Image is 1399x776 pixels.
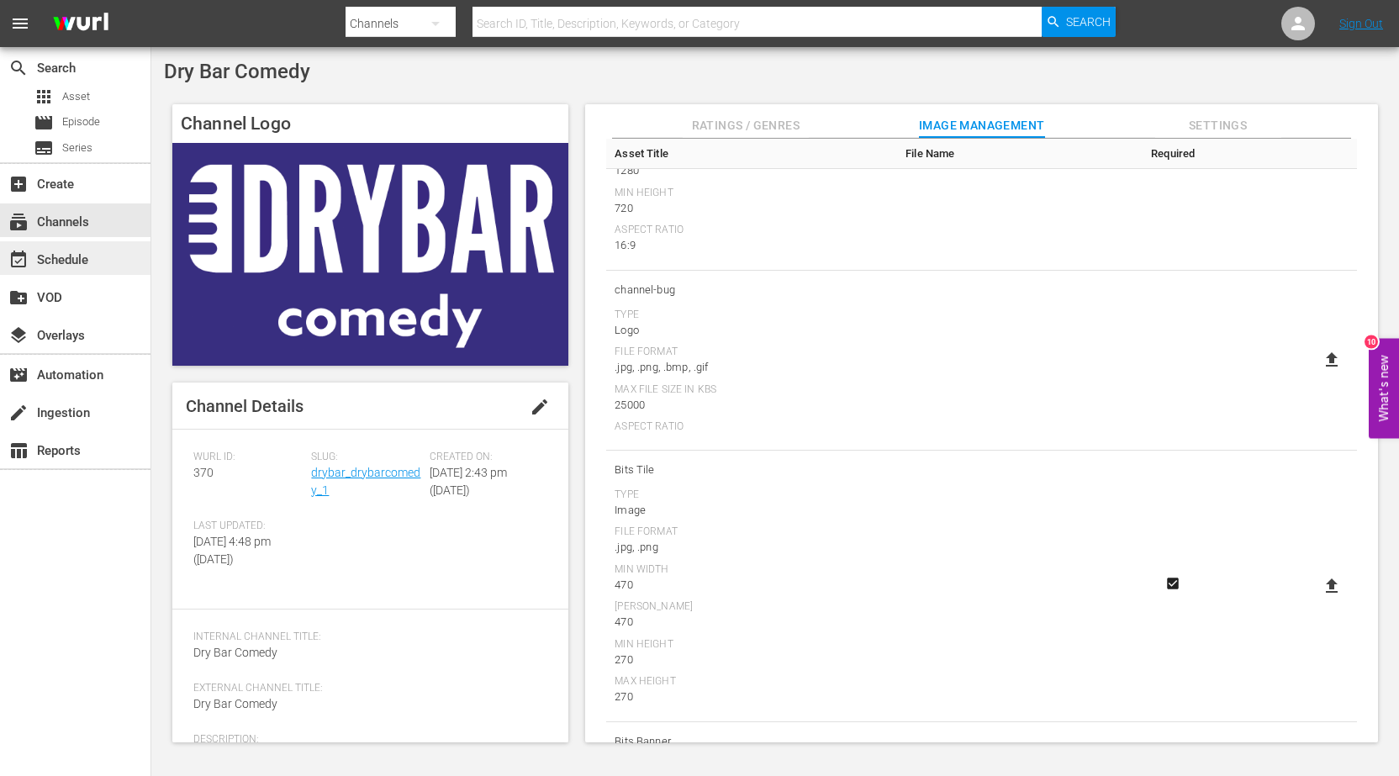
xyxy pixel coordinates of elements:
[615,279,889,301] span: channel-bug
[430,451,539,464] span: Created On:
[615,162,889,179] div: 1280
[193,520,303,533] span: Last Updated:
[1163,576,1183,591] svg: Required
[606,139,897,169] th: Asset Title
[8,250,29,270] span: Schedule
[615,525,889,539] div: File Format
[62,113,100,130] span: Episode
[615,187,889,200] div: Min Height
[311,466,420,497] a: drybar_drybarcomedy_1
[615,397,889,414] div: 25000
[40,4,121,44] img: ans4CAIJ8jUAAAAAAAAAAAAAAAAAAAAAAAAgQb4GAAAAAAAAAAAAAAAAAAAAAAAAJMjXAAAAAAAAAAAAAAAAAAAAAAAAgAT5G...
[193,535,271,566] span: [DATE] 4:48 pm ([DATE])
[34,87,54,107] span: Asset
[1339,17,1383,30] a: Sign Out
[615,577,889,594] div: 470
[615,652,889,668] div: 270
[615,200,889,217] div: 720
[683,115,809,136] span: Ratings / Genres
[62,140,92,156] span: Series
[193,697,277,710] span: Dry Bar Comedy
[615,383,889,397] div: Max File Size In Kbs
[8,212,29,232] span: Channels
[919,115,1045,136] span: Image Management
[8,441,29,461] span: Reports
[530,397,550,417] span: edit
[193,466,214,479] span: 370
[193,646,277,659] span: Dry Bar Comedy
[615,689,889,705] div: 270
[1369,338,1399,438] button: Open Feedback Widget
[193,631,539,644] span: Internal Channel Title:
[615,600,889,614] div: [PERSON_NAME]
[897,139,1142,169] th: File Name
[8,58,29,78] span: Search
[193,451,303,464] span: Wurl ID:
[8,174,29,194] span: Create
[615,539,889,556] div: .jpg, .png
[8,365,29,385] span: Automation
[172,104,568,143] h4: Channel Logo
[193,733,539,747] span: Description:
[615,563,889,577] div: Min Width
[8,325,29,346] span: Overlays
[615,502,889,519] div: Image
[1142,139,1204,169] th: Required
[1155,115,1281,136] span: Settings
[615,488,889,502] div: Type
[8,403,29,423] span: Ingestion
[1365,335,1378,348] div: 10
[430,466,507,497] span: [DATE] 2:43 pm ([DATE])
[615,359,889,376] div: .jpg, .png, .bmp, .gif
[34,138,54,158] span: Series
[615,675,889,689] div: Max Height
[172,143,568,366] img: Dry Bar Comedy
[311,451,420,464] span: Slug:
[193,682,539,695] span: External Channel Title:
[34,113,54,133] span: Episode
[1042,7,1116,37] button: Search
[615,322,889,339] div: Logo
[8,288,29,308] span: VOD
[615,346,889,359] div: File Format
[615,459,889,481] span: Bits Tile
[615,638,889,652] div: Min Height
[520,387,560,427] button: edit
[615,614,889,631] div: 470
[1066,7,1111,37] span: Search
[615,731,889,752] span: Bits Banner
[615,224,889,237] div: Aspect Ratio
[10,13,30,34] span: menu
[62,88,90,105] span: Asset
[615,309,889,322] div: Type
[615,237,889,254] div: 16:9
[186,396,304,416] span: Channel Details
[164,60,310,83] span: Dry Bar Comedy
[615,420,889,434] div: Aspect Ratio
